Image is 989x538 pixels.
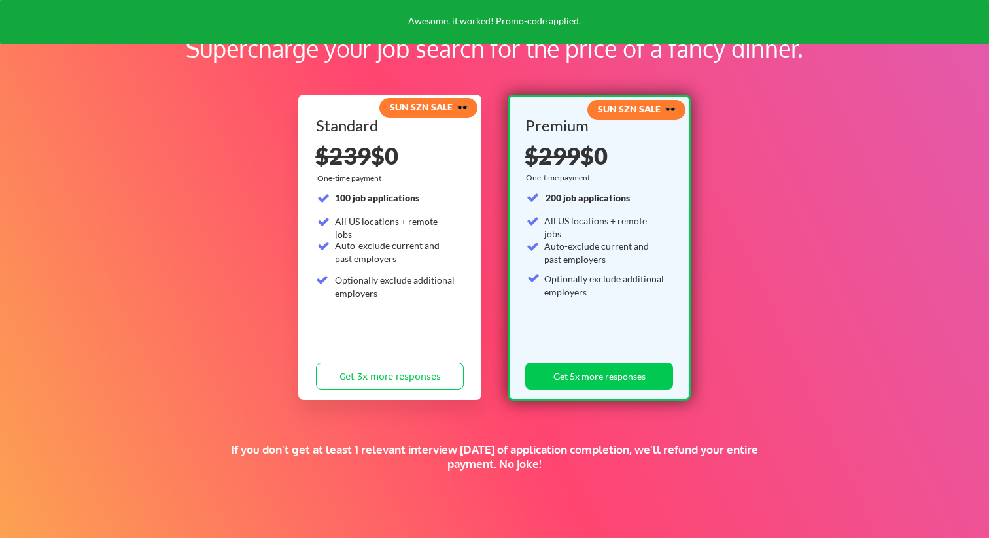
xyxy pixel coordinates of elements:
s: $299 [525,141,580,170]
div: Supercharge your job search for the price of a fancy dinner. [84,31,905,66]
strong: 100 job applications [335,192,419,203]
s: $239 [315,141,371,170]
div: Auto-exclude current and past employers [335,239,456,265]
div: Premium [525,118,668,133]
div: Optionally exclude additional employers [544,273,665,298]
div: One-time payment [317,173,385,184]
div: One-time payment [526,173,594,183]
button: Get 5x more responses [525,363,673,390]
div: All US locations + remote jobs [544,214,665,240]
div: If you don't get at least 1 relevant interview [DATE] of application completion, we'll refund you... [227,443,762,471]
div: $0 [315,144,464,167]
strong: SUN SZN SALE 🕶️ [390,101,468,112]
div: Standard [316,118,459,133]
strong: 200 job applications [546,192,630,203]
strong: SUN SZN SALE 🕶️ [598,103,676,114]
button: Get 3x more responses [316,363,464,390]
div: Auto-exclude current and past employers [544,240,665,265]
div: $0 [525,144,668,167]
div: All US locations + remote jobs [335,215,456,241]
div: Optionally exclude additional employers [335,274,456,299]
